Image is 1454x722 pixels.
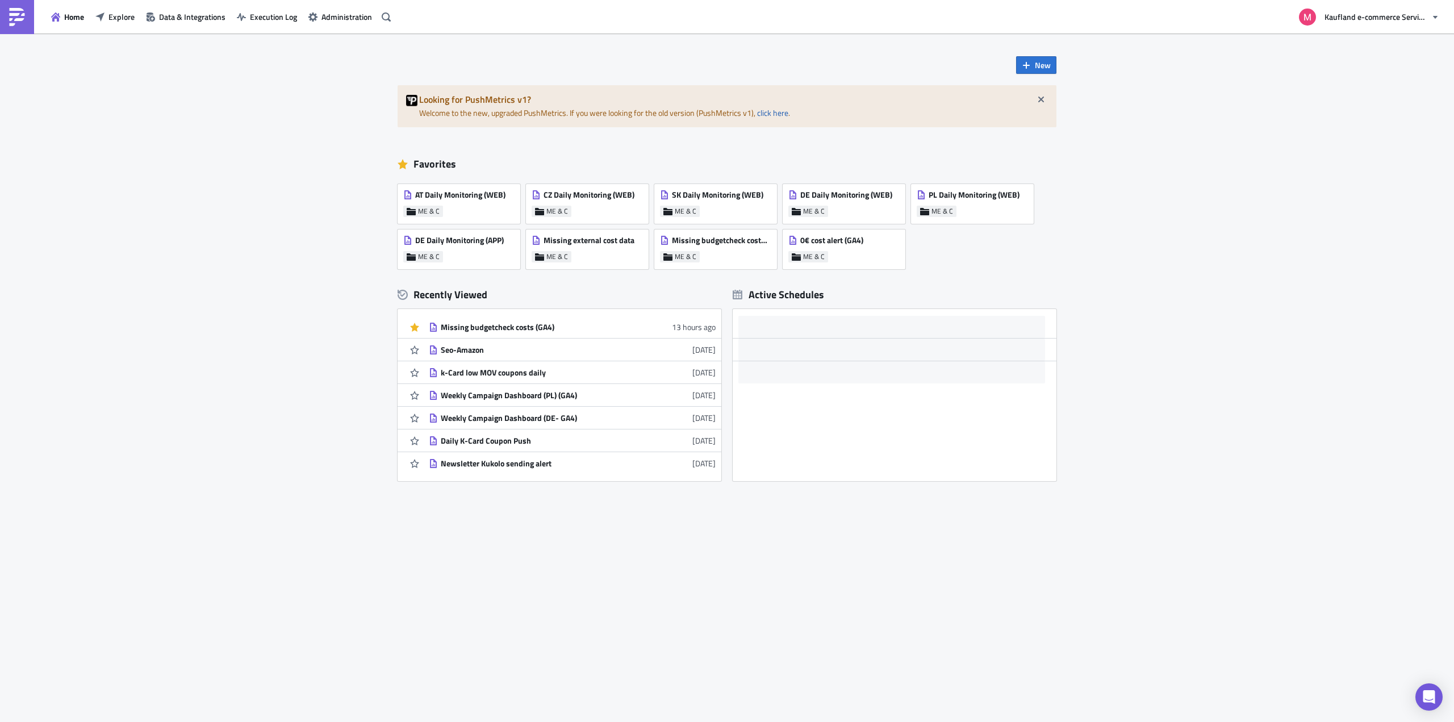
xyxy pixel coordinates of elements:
div: Active Schedules [733,288,824,301]
span: Missing budgetcheck costs (GA4) [672,235,771,245]
time: 2025-08-14T17:42:12Z [672,321,716,333]
div: k-Card low MOV coupons daily [441,368,640,378]
span: Administration [321,11,372,23]
span: ME & C [803,252,825,261]
div: Weekly Campaign Dashboard (PL) (GA4) [441,390,640,400]
div: Newsletter Kukolo sending alert [441,458,640,469]
a: SK Daily Monitoring (WEB)ME & C [654,178,783,224]
img: Avatar [1298,7,1317,27]
button: New [1016,56,1056,74]
button: Home [45,8,90,26]
a: DE Daily Monitoring (APP)ME & C [398,224,526,269]
time: 2025-08-12T09:57:47Z [692,344,716,356]
span: ME & C [931,207,953,216]
time: 2025-08-11T15:12:59Z [692,412,716,424]
span: PL Daily Monitoring (WEB) [929,190,1020,200]
button: Data & Integrations [140,8,231,26]
div: Missing budgetcheck costs (GA4) [441,322,640,332]
a: Missing budgetcheck costs (GA4)ME & C [654,224,783,269]
span: CZ Daily Monitoring (WEB) [544,190,634,200]
span: ME & C [418,207,440,216]
h5: Looking for PushMetrics v1? [419,95,1048,104]
div: Recently Viewed [398,286,721,303]
a: click here [757,107,788,119]
a: CZ Daily Monitoring (WEB)ME & C [526,178,654,224]
button: Administration [303,8,378,26]
a: 0€ cost alert (GA4)ME & C [783,224,911,269]
a: Weekly Campaign Dashboard (DE- GA4)[DATE] [429,407,716,429]
time: 2025-08-01T12:08:15Z [692,435,716,446]
button: Kaufland e-commerce Services GmbH & Co. KG [1292,5,1445,30]
div: Favorites [398,156,1056,173]
span: AT Daily Monitoring (WEB) [415,190,505,200]
span: ME & C [675,252,696,261]
span: ME & C [546,207,568,216]
a: Seo-Amazon[DATE] [429,339,716,361]
a: PL Daily Monitoring (WEB)ME & C [911,178,1039,224]
span: ME & C [418,252,440,261]
a: Weekly Campaign Dashboard (PL) (GA4)[DATE] [429,384,716,406]
a: Daily K-Card Coupon Push[DATE] [429,429,716,452]
span: Execution Log [250,11,297,23]
button: Execution Log [231,8,303,26]
button: Explore [90,8,140,26]
a: AT Daily Monitoring (WEB)ME & C [398,178,526,224]
div: Open Intercom Messenger [1415,683,1443,711]
div: Welcome to the new, upgraded PushMetrics. If you were looking for the old version (PushMetrics v1... [398,85,1056,127]
span: ME & C [803,207,825,216]
span: Kaufland e-commerce Services GmbH & Co. KG [1325,11,1427,23]
span: New [1035,59,1051,71]
a: Missing budgetcheck costs (GA4)13 hours ago [429,316,716,338]
span: Explore [108,11,135,23]
a: Newsletter Kukolo sending alert[DATE] [429,452,716,474]
span: DE Daily Monitoring (WEB) [800,190,892,200]
span: SK Daily Monitoring (WEB) [672,190,763,200]
time: 2025-08-11T15:20:43Z [692,366,716,378]
a: k-Card low MOV coupons daily[DATE] [429,361,716,383]
div: Weekly Campaign Dashboard (DE- GA4) [441,413,640,423]
div: Daily K-Card Coupon Push [441,436,640,446]
a: Missing external cost dataME & C [526,224,654,269]
span: Data & Integrations [159,11,225,23]
span: 0€ cost alert (GA4) [800,235,863,245]
img: PushMetrics [8,8,26,26]
span: Home [64,11,84,23]
span: DE Daily Monitoring (APP) [415,235,504,245]
span: ME & C [546,252,568,261]
span: Missing external cost data [544,235,634,245]
a: DE Daily Monitoring (WEB)ME & C [783,178,911,224]
time: 2025-08-11T15:15:40Z [692,389,716,401]
span: ME & C [675,207,696,216]
div: Seo-Amazon [441,345,640,355]
time: 2025-07-31T17:25:28Z [692,457,716,469]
